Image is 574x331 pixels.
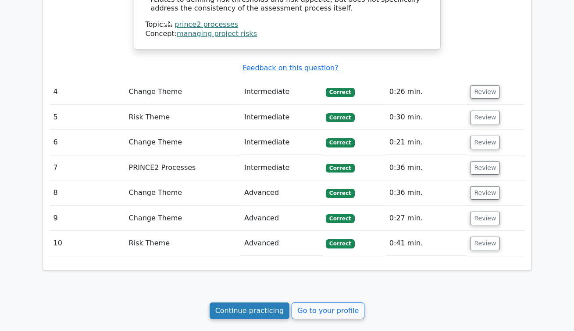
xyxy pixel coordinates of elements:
a: Continue practicing [210,302,290,319]
td: Change Theme [125,180,241,205]
div: Concept: [146,29,429,39]
span: Correct [326,239,354,248]
td: PRINCE2 Processes [125,155,241,180]
span: Correct [326,214,354,223]
td: Risk Theme [125,231,241,256]
td: Intermediate [241,79,322,104]
td: 7 [50,155,125,180]
button: Review [470,111,500,124]
td: 4 [50,79,125,104]
td: Change Theme [125,206,241,231]
td: 0:27 min. [386,206,467,231]
td: Intermediate [241,105,322,130]
td: Change Theme [125,130,241,155]
td: Advanced [241,180,322,205]
td: Intermediate [241,155,322,180]
button: Review [470,85,500,99]
td: 0:41 min. [386,231,467,256]
td: 6 [50,130,125,155]
span: Correct [326,88,354,97]
td: 0:26 min. [386,79,467,104]
span: Correct [326,164,354,173]
span: Correct [326,113,354,122]
span: Correct [326,189,354,198]
td: 9 [50,206,125,231]
td: 0:36 min. [386,155,467,180]
td: 0:30 min. [386,105,467,130]
button: Review [470,212,500,225]
button: Review [470,186,500,200]
a: prince2 processes [175,20,238,29]
div: Topic: [146,20,429,29]
td: Advanced [241,206,322,231]
span: Correct [326,138,354,147]
td: Risk Theme [125,105,241,130]
td: 5 [50,105,125,130]
a: Feedback on this question? [242,64,338,72]
td: 0:36 min. [386,180,467,205]
a: Go to your profile [292,302,364,319]
td: 0:21 min. [386,130,467,155]
button: Review [470,161,500,175]
button: Review [470,237,500,250]
td: Advanced [241,231,322,256]
td: Change Theme [125,79,241,104]
td: 10 [50,231,125,256]
a: managing project risks [177,29,257,38]
td: 8 [50,180,125,205]
button: Review [470,136,500,149]
td: Intermediate [241,130,322,155]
